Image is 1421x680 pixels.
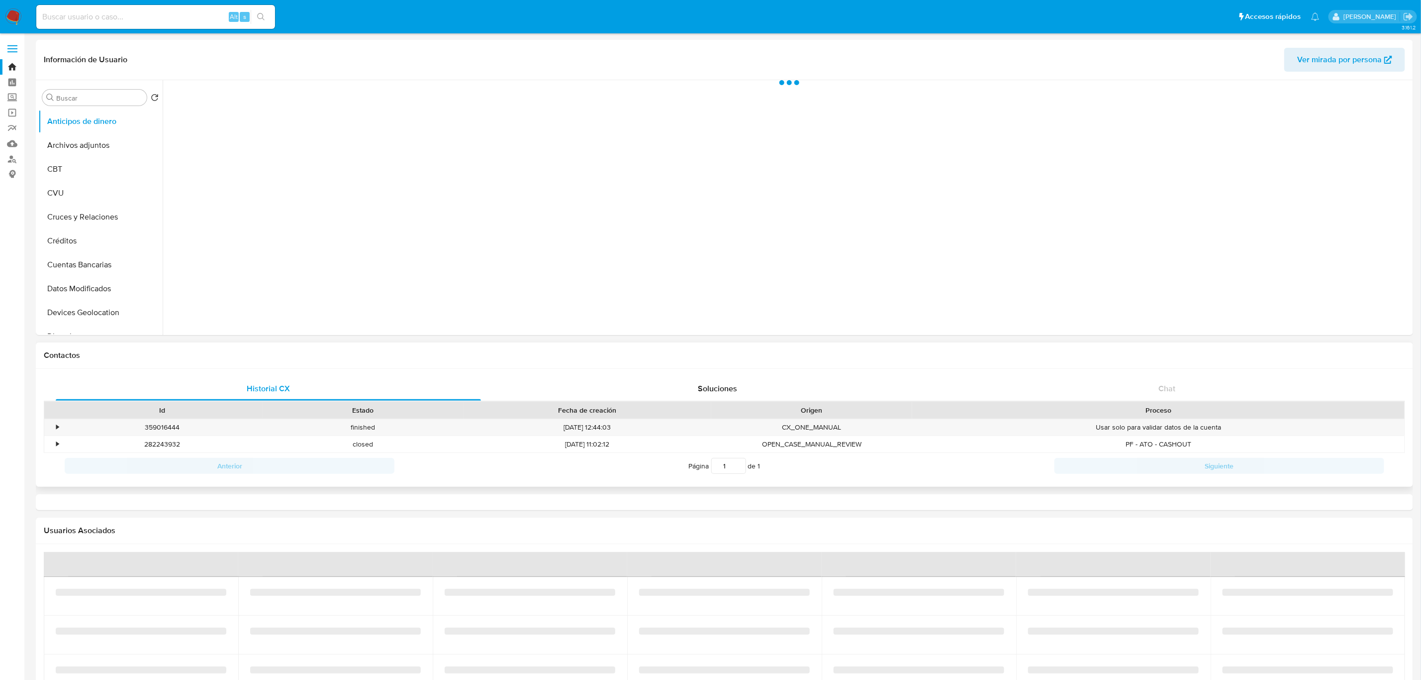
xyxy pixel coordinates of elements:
[718,405,905,415] div: Origen
[44,526,1405,536] h2: Usuarios Asociados
[471,405,704,415] div: Fecha de creación
[243,12,246,21] span: s
[1311,12,1320,21] a: Notificaciones
[464,436,711,453] div: [DATE] 11:02:12
[38,229,163,253] button: Créditos
[38,277,163,301] button: Datos Modificados
[711,436,912,453] div: OPEN_CASE_MANUAL_REVIEW
[1245,11,1301,22] span: Accesos rápidos
[151,94,159,105] button: Volver al orden por defecto
[919,405,1398,415] div: Proceso
[912,436,1405,453] div: PF - ATO - CASHOUT
[38,325,163,348] button: Direcciones
[698,383,737,394] span: Soluciones
[247,383,290,394] span: Historial CX
[1297,48,1382,72] span: Ver mirada por persona
[38,110,163,133] button: Anticipos de dinero
[65,458,394,474] button: Anterior
[1284,48,1405,72] button: Ver mirada por persona
[36,10,275,23] input: Buscar usuario o caso...
[56,440,59,449] div: •
[711,419,912,436] div: CX_ONE_MANUAL
[689,458,760,474] span: Página de
[62,419,263,436] div: 359016444
[46,94,54,102] button: Buscar
[69,405,256,415] div: Id
[251,10,271,24] button: search-icon
[270,405,457,415] div: Estado
[1403,11,1414,22] a: Salir
[56,423,59,432] div: •
[263,419,464,436] div: finished
[38,301,163,325] button: Devices Geolocation
[56,94,143,103] input: Buscar
[38,181,163,205] button: CVU
[44,350,1405,360] h1: Contactos
[38,157,163,181] button: CBT
[230,12,238,21] span: Alt
[1343,12,1400,21] p: eliana.eguerrero@mercadolibre.com
[263,436,464,453] div: closed
[912,419,1405,436] div: Usar solo para validar datos de la cuenta
[1158,383,1175,394] span: Chat
[44,55,127,65] h1: Información de Usuario
[758,461,760,471] span: 1
[38,253,163,277] button: Cuentas Bancarias
[62,436,263,453] div: 282243932
[1054,458,1384,474] button: Siguiente
[38,205,163,229] button: Cruces y Relaciones
[464,419,711,436] div: [DATE] 12:44:03
[38,133,163,157] button: Archivos adjuntos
